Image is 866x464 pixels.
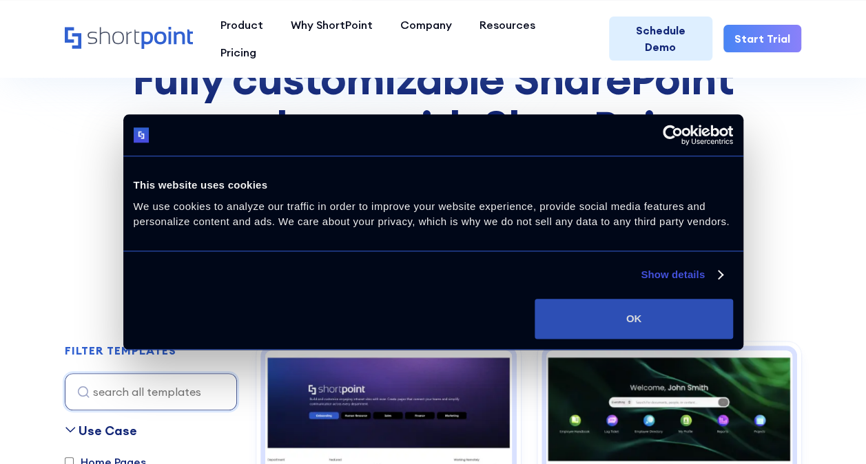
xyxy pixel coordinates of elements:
div: Resources [480,17,535,33]
a: Start Trial [723,25,801,52]
a: Company [386,11,466,39]
a: Resources [466,11,549,39]
a: Pricing [207,39,270,66]
a: Product [207,11,277,39]
iframe: Chat Widget [618,304,866,464]
div: Pricing [220,44,256,61]
div: This website uses cookies [134,177,733,193]
div: Use Case [79,421,137,440]
a: Why ShortPoint [277,11,386,39]
a: Usercentrics Cookiebot - opens in a new window [612,125,733,145]
div: Company [400,17,452,33]
p: Explore dozens of SharePoint templates — install fast and customize without code. [65,162,801,179]
a: Schedule Demo [609,17,712,61]
span: We use cookies to analyze our traffic in order to improve your website experience, provide social... [134,200,730,228]
div: Fully customizable SharePoint templates with ShortPoint [65,54,801,151]
div: Chat-Widget [618,304,866,464]
div: Product [220,17,263,33]
input: search all templates [65,373,237,410]
div: FILTER TEMPLATES [65,345,176,356]
h2: Site, intranet, and page templates built for modern SharePoint Intranet. [65,179,801,191]
img: logo [134,127,150,143]
button: OK [535,299,732,339]
a: Show details [641,266,722,283]
div: Why ShortPoint [291,17,373,33]
a: Home [65,27,193,50]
